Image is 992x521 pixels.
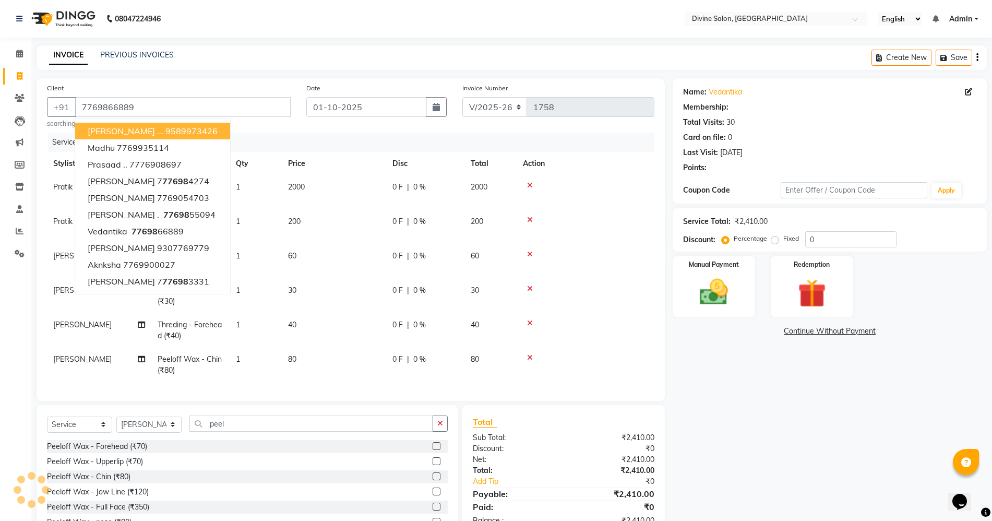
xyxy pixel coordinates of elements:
[123,259,175,270] ngb-highlight: 7769900027
[88,159,127,170] span: Prasaad ..
[564,443,662,454] div: ₹0
[132,226,158,236] span: 77698
[158,320,222,340] span: Threding - Forehead (₹40)
[726,117,735,128] div: 30
[465,501,564,513] div: Paid:
[683,234,715,245] div: Discount:
[88,243,155,253] span: [PERSON_NAME]
[564,432,662,443] div: ₹2,410.00
[465,488,564,500] div: Payable:
[392,285,403,296] span: 0 F
[783,234,799,243] label: Fixed
[465,443,564,454] div: Discount:
[471,286,479,295] span: 30
[683,132,726,143] div: Card on file:
[53,217,73,226] span: Pratik
[691,276,737,309] img: _cash.svg
[88,209,159,220] span: [PERSON_NAME] .
[129,159,182,170] ngb-highlight: 7776908697
[407,251,409,262] span: |
[288,286,296,295] span: 30
[165,126,218,136] ngb-highlight: 9589973426
[465,476,580,487] a: Add Tip
[683,162,707,173] div: Points:
[683,216,731,227] div: Service Total:
[47,84,64,93] label: Client
[720,147,743,158] div: [DATE]
[53,354,112,364] span: [PERSON_NAME]
[115,4,161,33] b: 08047224946
[413,285,426,296] span: 0 %
[683,117,724,128] div: Total Visits:
[189,416,433,432] input: Search or Scan
[129,226,184,236] ngb-highlight: 66889
[407,319,409,330] span: |
[53,182,73,192] span: Pratik
[407,285,409,296] span: |
[162,276,188,287] span: 77698
[413,354,426,365] span: 0 %
[53,320,112,329] span: [PERSON_NAME]
[47,502,149,513] div: Peeloff Wax - Full Face (₹350)
[473,417,497,428] span: Total
[88,193,155,203] span: [PERSON_NAME]
[871,50,931,66] button: Create New
[392,251,403,262] span: 0 F
[236,182,240,192] span: 1
[728,132,732,143] div: 0
[471,354,479,364] span: 80
[465,465,564,476] div: Total:
[471,320,479,329] span: 40
[306,84,320,93] label: Date
[564,465,662,476] div: ₹2,410.00
[413,251,426,262] span: 0 %
[288,251,296,260] span: 60
[517,152,654,175] th: Action
[683,147,718,158] div: Last Visit:
[789,276,835,311] img: _gift.svg
[564,488,662,500] div: ₹2,410.00
[88,226,127,236] span: Vedantika
[163,209,189,220] span: 77698
[413,182,426,193] span: 0 %
[161,209,216,220] ngb-highlight: 55094
[47,487,149,498] div: Peeloff Wax - Jow Line (₹120)
[288,182,305,192] span: 2000
[157,276,209,287] ngb-highlight: 7 3331
[675,326,985,337] a: Continue Without Payment
[88,143,115,153] span: Madhu
[288,354,296,364] span: 80
[47,119,291,128] small: searching...
[462,84,508,93] label: Invoice Number
[683,87,707,98] div: Name:
[948,479,982,511] iframe: chat widget
[49,46,88,65] a: INVOICE
[162,176,188,186] span: 77698
[471,182,487,192] span: 2000
[27,4,98,33] img: logo
[288,217,301,226] span: 200
[392,319,403,330] span: 0 F
[47,97,76,117] button: +91
[53,286,112,295] span: [PERSON_NAME]
[88,176,155,186] span: [PERSON_NAME]
[157,243,209,253] ngb-highlight: 9307769779
[157,193,209,203] ngb-highlight: 7769054703
[392,182,403,193] span: 0 F
[465,454,564,465] div: Net:
[689,260,739,269] label: Manual Payment
[47,456,143,467] div: Peeloff Wax - Upperlip (₹70)
[580,476,662,487] div: ₹0
[936,50,972,66] button: Save
[413,319,426,330] span: 0 %
[392,354,403,365] span: 0 F
[734,234,767,243] label: Percentage
[47,471,130,482] div: Peeloff Wax - Chin (₹80)
[683,185,781,196] div: Coupon Code
[47,152,151,175] th: Stylist
[392,216,403,227] span: 0 F
[236,320,240,329] span: 1
[781,182,927,198] input: Enter Offer / Coupon Code
[88,276,155,287] span: [PERSON_NAME]
[158,354,222,375] span: Peeloff Wax - Chin (₹80)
